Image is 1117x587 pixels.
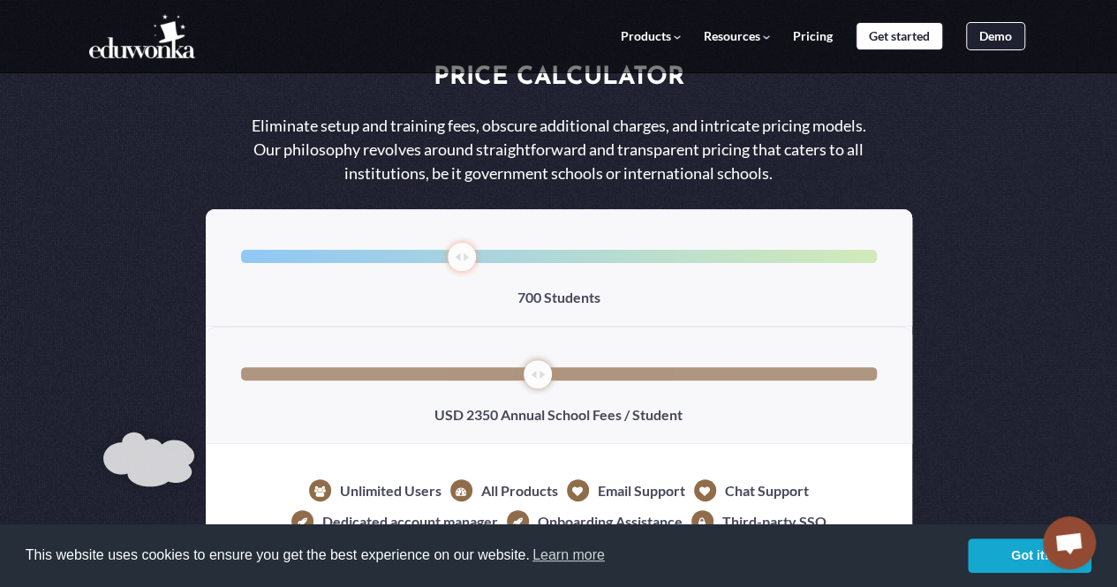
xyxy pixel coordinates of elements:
[722,511,826,532] span: Third-party SSO
[544,289,600,305] span: Students
[501,406,683,423] span: Annual School Fees / Student
[250,114,868,185] p: Eliminate setup and training fees, obscure additional charges, and intricate pricing models. Our ...
[466,406,498,423] span: 2350
[1043,516,1096,569] a: Open chat
[968,538,1091,574] a: dismiss cookie message
[966,22,1025,51] a: Demo
[89,14,195,58] img: Educational Data Analytics | Eduwonka
[481,480,558,501] span: All Products
[340,480,442,501] span: Unlimited Users
[530,542,608,568] a: learn more about cookies
[434,406,464,423] span: USD
[206,59,912,96] h1: Price Calculator
[725,480,809,501] span: Chat Support
[26,542,954,568] span: This website uses cookies to ensure you get the best experience on our website.
[598,480,685,501] span: Email Support
[856,22,943,51] a: Get started
[322,511,498,532] span: Dedicated account manager
[538,511,683,532] span: Onboarding Assistance
[517,289,541,305] span: 700
[793,29,833,44] a: Pricing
